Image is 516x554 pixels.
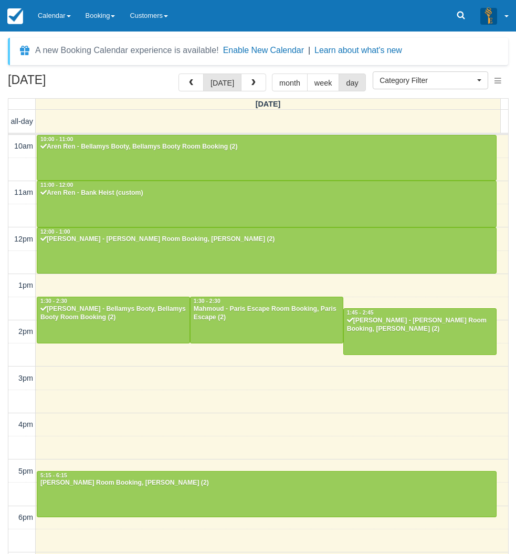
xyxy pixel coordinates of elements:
button: day [339,74,365,91]
span: 3pm [18,374,33,382]
a: 5:15 - 6:15[PERSON_NAME] Room Booking, [PERSON_NAME] (2) [37,471,497,517]
span: 10:00 - 11:00 [40,137,73,142]
span: 12pm [14,235,33,243]
a: 10:00 - 11:00Aren Ren - Bellamys Booty, Bellamys Booty Room Booking (2) [37,135,497,181]
div: [PERSON_NAME] Room Booking, [PERSON_NAME] (2) [40,479,493,487]
span: 5:15 - 6:15 [40,473,67,478]
a: 12:00 - 1:00[PERSON_NAME] - [PERSON_NAME] Room Booking, [PERSON_NAME] (2) [37,227,497,274]
div: A new Booking Calendar experience is available! [35,44,219,57]
div: Aren Ren - Bellamys Booty, Bellamys Booty Room Booking (2) [40,143,493,151]
span: 1:30 - 2:30 [40,298,67,304]
a: Learn about what's new [314,46,402,55]
span: 10am [14,142,33,150]
span: | [308,46,310,55]
a: 11:00 - 12:00Aren Ren - Bank Heist (custom) [37,181,497,227]
span: [DATE] [256,100,281,108]
div: Mahmoud - Paris Escape Room Booking, Paris Escape (2) [193,305,340,322]
span: 11:00 - 12:00 [40,182,73,188]
span: 11am [14,188,33,196]
img: A3 [480,7,497,24]
h2: [DATE] [8,74,141,93]
span: 12:00 - 1:00 [40,229,70,235]
button: Category Filter [373,71,488,89]
span: 1:30 - 2:30 [194,298,220,304]
span: 5pm [18,467,33,475]
a: 1:30 - 2:30[PERSON_NAME] - Bellamys Booty, Bellamys Booty Room Booking (2) [37,297,190,343]
span: 1:45 - 2:45 [347,310,374,316]
button: [DATE] [203,74,241,91]
span: 1pm [18,281,33,289]
div: [PERSON_NAME] - [PERSON_NAME] Room Booking, [PERSON_NAME] (2) [346,317,493,333]
span: 2pm [18,327,33,336]
button: Enable New Calendar [223,45,304,56]
button: month [272,74,308,91]
div: Aren Ren - Bank Heist (custom) [40,189,493,197]
span: Category Filter [380,75,475,86]
div: [PERSON_NAME] - Bellamys Booty, Bellamys Booty Room Booking (2) [40,305,187,322]
a: 1:30 - 2:30Mahmoud - Paris Escape Room Booking, Paris Escape (2) [190,297,343,343]
span: 6pm [18,513,33,521]
span: 4pm [18,420,33,428]
a: 1:45 - 2:45[PERSON_NAME] - [PERSON_NAME] Room Booking, [PERSON_NAME] (2) [343,308,497,354]
div: [PERSON_NAME] - [PERSON_NAME] Room Booking, [PERSON_NAME] (2) [40,235,493,244]
span: all-day [11,117,33,126]
button: week [307,74,340,91]
img: checkfront-main-nav-mini-logo.png [7,8,23,24]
